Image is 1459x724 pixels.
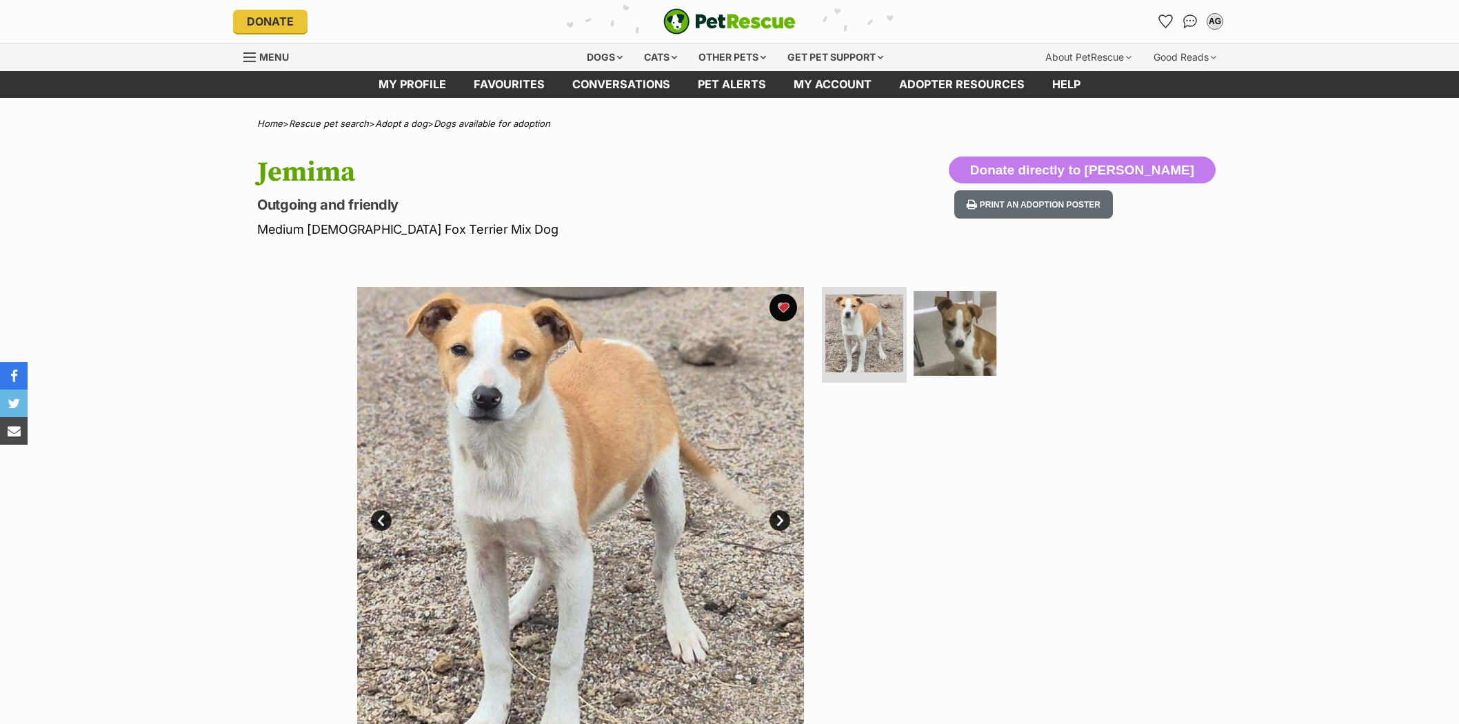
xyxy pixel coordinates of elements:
[233,10,308,33] a: Donate
[223,119,1236,129] div: > > >
[769,294,797,321] button: favourite
[634,43,687,71] div: Cats
[375,118,427,129] a: Adopt a dog
[1208,14,1222,28] div: AG
[257,220,841,239] p: Medium [DEMOGRAPHIC_DATA] Fox Terrier Mix Dog
[371,510,392,531] a: Prev
[257,195,841,214] p: Outgoing and friendly
[769,510,790,531] a: Next
[243,43,299,68] a: Menu
[1144,43,1226,71] div: Good Reads
[257,157,841,188] h1: Jemima
[885,71,1038,98] a: Adopter resources
[1204,10,1226,32] button: My account
[1154,10,1226,32] ul: Account quick links
[1179,10,1201,32] a: Conversations
[259,51,289,63] span: Menu
[1038,71,1094,98] a: Help
[1183,14,1198,28] img: chat-41dd97257d64d25036548639549fe6c8038ab92f7586957e7f3b1b290dea8141.svg
[1036,43,1141,71] div: About PetRescue
[365,71,460,98] a: My profile
[434,118,550,129] a: Dogs available for adoption
[663,8,796,34] a: PetRescue
[912,291,997,376] img: Photo of Jemima
[257,118,283,129] a: Home
[954,190,1113,219] button: Print an adoption poster
[778,43,893,71] div: Get pet support
[663,8,796,34] img: logo-e224e6f780fb5917bec1dbf3a21bbac754714ae5b6737aabdf751b685950b380.svg
[780,71,885,98] a: My account
[689,43,776,71] div: Other pets
[559,71,684,98] a: conversations
[289,118,369,129] a: Rescue pet search
[825,294,903,372] img: Photo of Jemima
[577,43,632,71] div: Dogs
[1154,10,1176,32] a: Favourites
[684,71,780,98] a: Pet alerts
[949,157,1216,184] button: Donate directly to [PERSON_NAME]
[460,71,559,98] a: Favourites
